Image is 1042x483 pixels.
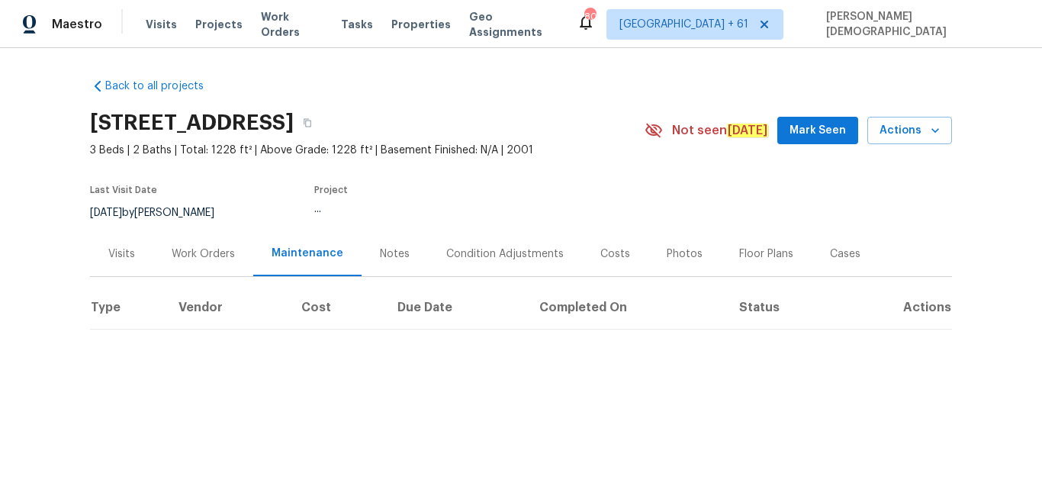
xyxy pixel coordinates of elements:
span: Actions [880,121,940,140]
span: 3 Beds | 2 Baths | Total: 1228 ft² | Above Grade: 1228 ft² | Basement Finished: N/A | 2001 [90,143,645,158]
div: Condition Adjustments [446,246,564,262]
span: Visits [146,17,177,32]
span: [DATE] [90,208,122,218]
em: [DATE] [727,124,768,137]
h2: [STREET_ADDRESS] [90,115,294,130]
div: Floor Plans [739,246,793,262]
button: Mark Seen [777,117,858,145]
span: Maestro [52,17,102,32]
div: Work Orders [172,246,235,262]
button: Copy Address [294,109,321,137]
span: Projects [195,17,243,32]
th: Cost [289,287,386,330]
div: Visits [108,246,135,262]
a: Back to all projects [90,79,236,94]
span: Project [314,185,348,195]
span: Tasks [341,19,373,30]
div: Photos [667,246,703,262]
th: Due Date [385,287,527,330]
span: Last Visit Date [90,185,157,195]
th: Type [90,287,166,330]
span: Geo Assignments [469,9,558,40]
span: Mark Seen [790,121,846,140]
div: Cases [830,246,860,262]
th: Vendor [166,287,289,330]
th: Status [727,287,843,330]
span: [PERSON_NAME][DEMOGRAPHIC_DATA] [820,9,1019,40]
div: Maintenance [272,246,343,261]
div: ... [314,204,607,214]
span: Properties [391,17,451,32]
span: [GEOGRAPHIC_DATA] + 61 [619,17,748,32]
div: Costs [600,246,630,262]
th: Completed On [527,287,727,330]
th: Actions [843,287,952,330]
div: Notes [380,246,410,262]
span: Work Orders [261,9,323,40]
div: 803 [584,9,595,24]
span: Not seen [672,123,768,138]
button: Actions [867,117,952,145]
div: by [PERSON_NAME] [90,204,233,222]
